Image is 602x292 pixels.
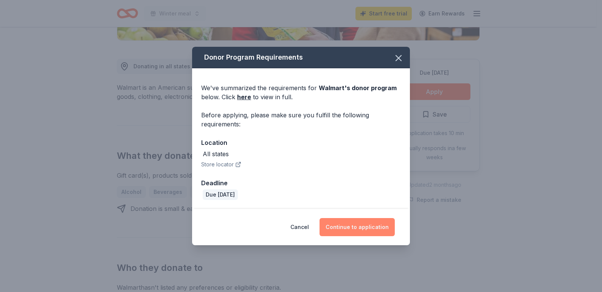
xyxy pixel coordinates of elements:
[237,92,251,101] a: here
[320,218,395,236] button: Continue to application
[201,138,401,148] div: Location
[290,218,309,236] button: Cancel
[319,84,397,92] span: Walmart 's donor program
[201,178,401,188] div: Deadline
[201,111,401,129] div: Before applying, please make sure you fulfill the following requirements:
[201,160,241,169] button: Store locator
[203,189,238,200] div: Due [DATE]
[201,83,401,101] div: We've summarized the requirements for below. Click to view in full.
[192,47,410,68] div: Donor Program Requirements
[203,149,229,158] div: All states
